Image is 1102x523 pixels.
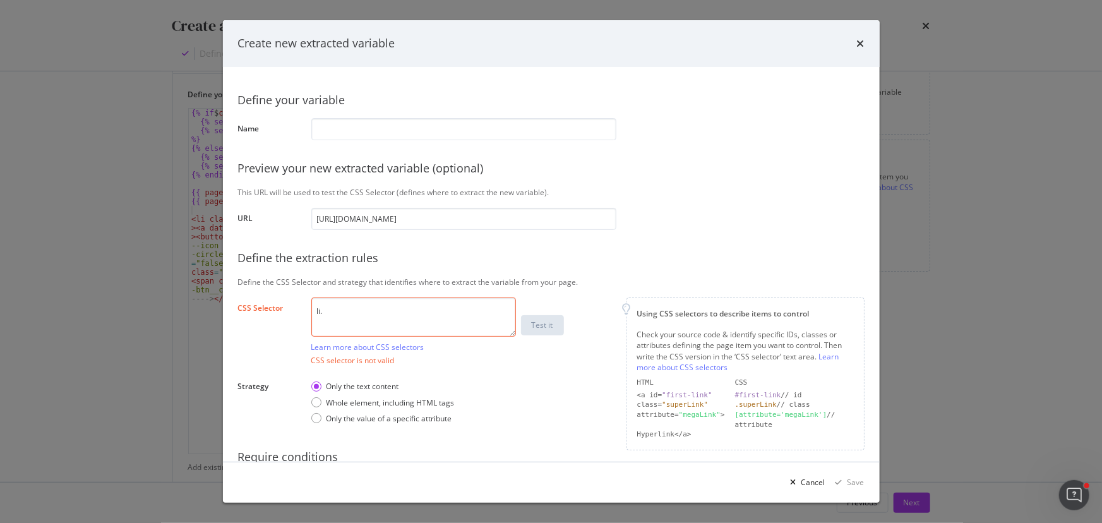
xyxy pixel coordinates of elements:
[679,411,721,419] div: "megaLink"
[857,35,865,52] div: times
[326,397,455,408] div: Whole element, including HTML tags
[238,250,865,267] div: Define the extraction rules
[637,329,854,373] div: Check your source code & identify specific IDs, classes or attributes defining the page item you ...
[238,160,865,177] div: Preview your new extracted variable (optional)
[637,351,839,373] a: Learn more about CSS selectors
[311,381,455,392] div: Only the text content
[735,400,777,409] div: .superLink
[801,477,825,488] div: Cancel
[238,187,865,198] div: This URL will be used to test the CSS Selector (defines where to extract the new variable).
[311,208,616,230] input: https://www.example.com
[1059,480,1089,510] iframe: Intercom live chat
[847,477,865,488] div: Save
[238,35,395,52] div: Create new extracted variable
[637,400,725,410] div: class=
[532,320,553,330] div: Test it
[662,400,708,409] div: "superLink"
[637,308,854,319] div: Using CSS selectors to describe items to control
[311,298,516,337] textarea: li.
[786,472,825,493] button: Cancel
[637,390,725,400] div: <a id=
[238,123,301,137] label: Name
[326,413,452,424] div: Only the value of a specific attribute
[238,449,865,466] div: Require conditions
[830,472,865,493] button: Save
[238,277,865,287] div: Define the CSS Selector and strategy that identifies where to extract the variable from your page.
[735,411,827,419] div: [attribute='megaLink']
[238,303,301,363] label: CSS Selector
[311,355,616,366] div: CSS selector is not valid
[238,92,865,109] div: Define your variable
[311,413,455,424] div: Only the value of a specific attribute
[662,391,712,399] div: "first-link"
[521,315,564,335] button: Test it
[637,410,725,430] div: attribute= >
[735,391,781,399] div: #first-link
[637,378,725,388] div: HTML
[311,342,424,352] a: Learn more about CSS selectors
[223,20,880,503] div: modal
[311,397,455,408] div: Whole element, including HTML tags
[735,410,854,430] div: // attribute
[326,381,399,392] div: Only the text content
[238,381,301,425] label: Strategy
[735,390,854,400] div: // id
[637,430,725,440] div: Hyperlink</a>
[735,378,854,388] div: CSS
[735,400,854,410] div: // class
[238,213,301,227] label: URL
